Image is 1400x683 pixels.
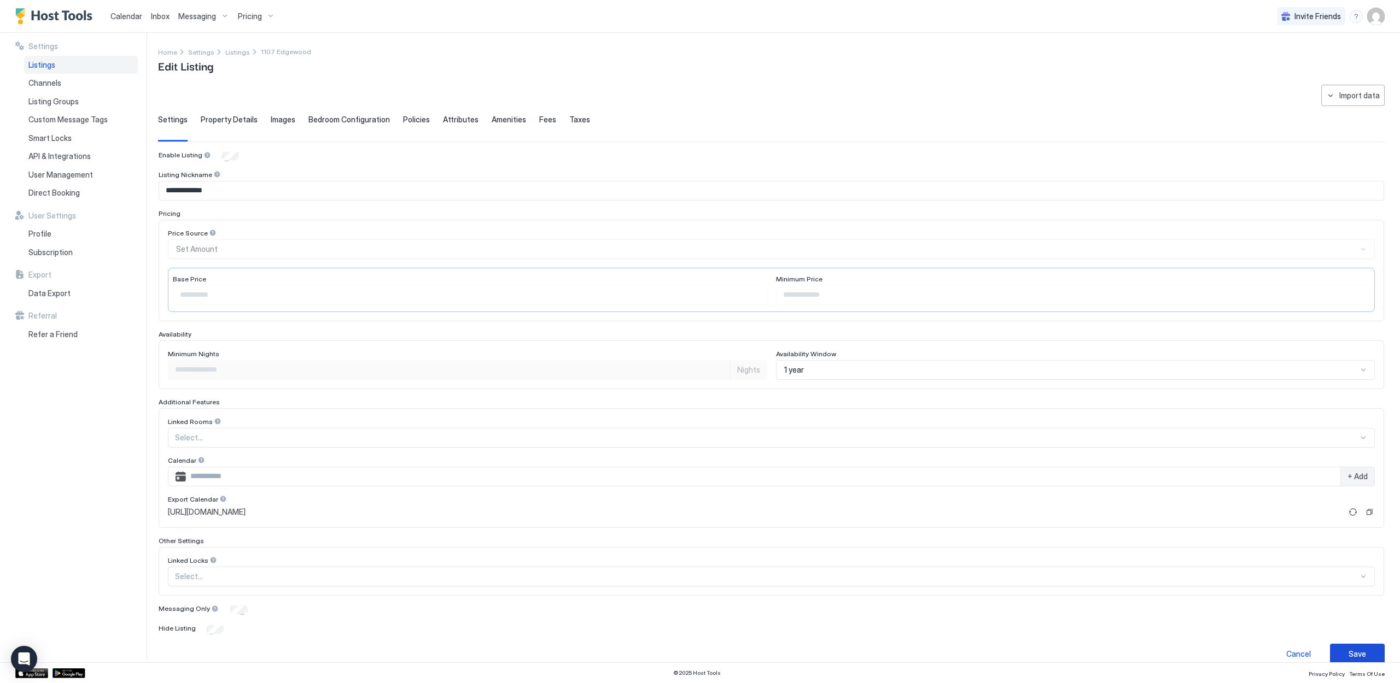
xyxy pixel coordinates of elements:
[159,181,1384,200] input: Input Field
[1346,505,1360,519] button: Refresh
[173,275,206,283] span: Base Price
[24,243,138,262] a: Subscription
[1321,85,1385,106] button: Import data
[151,10,170,22] a: Inbox
[225,46,250,57] a: Listings
[1349,648,1366,660] div: Save
[52,668,85,678] a: Google Play Store
[168,495,218,503] span: Export Calendar
[28,311,57,321] span: Referral
[24,110,138,129] a: Custom Message Tags
[1309,667,1345,679] a: Privacy Policy
[173,286,767,304] input: Input Field
[15,8,97,25] a: Host Tools Logo
[24,74,138,92] a: Channels
[776,350,836,358] span: Availability Window
[15,668,48,678] a: App Store
[777,286,1370,304] input: Input Field
[225,48,250,56] span: Listings
[776,275,822,283] span: Minimum Price
[168,417,213,426] span: Linked Rooms
[673,669,721,676] span: © 2025 Host Tools
[159,151,202,159] span: Enable Listing
[308,115,390,125] span: Bedroom Configuration
[158,46,177,57] a: Home
[11,646,37,672] div: Open Intercom Messenger
[1349,667,1385,679] a: Terms Of Use
[784,365,804,375] span: 1 year
[1349,670,1385,677] span: Terms Of Use
[1330,644,1385,664] button: Save
[110,10,142,22] a: Calendar
[28,188,80,198] span: Direct Booking
[159,624,196,632] span: Hide Listing
[188,46,214,57] div: Breadcrumb
[188,48,214,56] span: Settings
[271,115,295,125] span: Images
[24,325,138,344] a: Refer a Friend
[201,115,258,125] span: Property Details
[24,92,138,111] a: Listing Groups
[238,11,262,21] span: Pricing
[1364,507,1375,517] button: Copy
[186,467,1340,486] input: Input Field
[24,184,138,202] a: Direct Booking
[24,147,138,166] a: API & Integrations
[178,11,216,21] span: Messaging
[28,211,76,221] span: User Settings
[28,151,91,161] span: API & Integrations
[1350,10,1363,23] div: menu
[261,48,311,56] span: Breadcrumb
[28,288,71,298] span: Data Export
[1339,90,1380,101] div: Import data
[28,133,72,143] span: Smart Locks
[28,42,58,51] span: Settings
[539,115,556,125] span: Fees
[168,507,1342,517] a: [URL][DOMAIN_NAME]
[1286,648,1311,660] div: Cancel
[24,56,138,74] a: Listings
[159,170,212,179] span: Listing Nickname
[24,225,138,243] a: Profile
[1347,472,1368,481] span: + Add
[158,115,188,125] span: Settings
[28,248,73,257] span: Subscription
[159,537,204,545] span: Other Settings
[159,604,210,613] span: Messaging Only
[492,115,526,125] span: Amenities
[569,115,590,125] span: Taxes
[158,57,213,74] span: Edit Listing
[158,48,177,56] span: Home
[28,60,55,70] span: Listings
[159,330,191,338] span: Availability
[151,11,170,21] span: Inbox
[168,556,208,564] span: Linked Locks
[159,209,180,217] span: Pricing
[168,229,208,237] span: Price Source
[24,166,138,184] a: User Management
[737,365,760,375] span: Nights
[1309,670,1345,677] span: Privacy Policy
[158,46,177,57] div: Breadcrumb
[28,115,108,125] span: Custom Message Tags
[28,270,51,280] span: Export
[403,115,430,125] span: Policies
[168,456,196,464] span: Calendar
[28,97,79,107] span: Listing Groups
[168,350,219,358] span: Minimum Nights
[24,284,138,303] a: Data Export
[28,329,78,339] span: Refer a Friend
[28,78,61,88] span: Channels
[110,11,142,21] span: Calendar
[159,398,220,406] span: Additional Features
[188,46,214,57] a: Settings
[168,507,246,517] span: [URL][DOMAIN_NAME]
[28,229,51,239] span: Profile
[1294,11,1341,21] span: Invite Friends
[1271,644,1326,664] button: Cancel
[1367,8,1385,25] div: User profile
[24,129,138,148] a: Smart Locks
